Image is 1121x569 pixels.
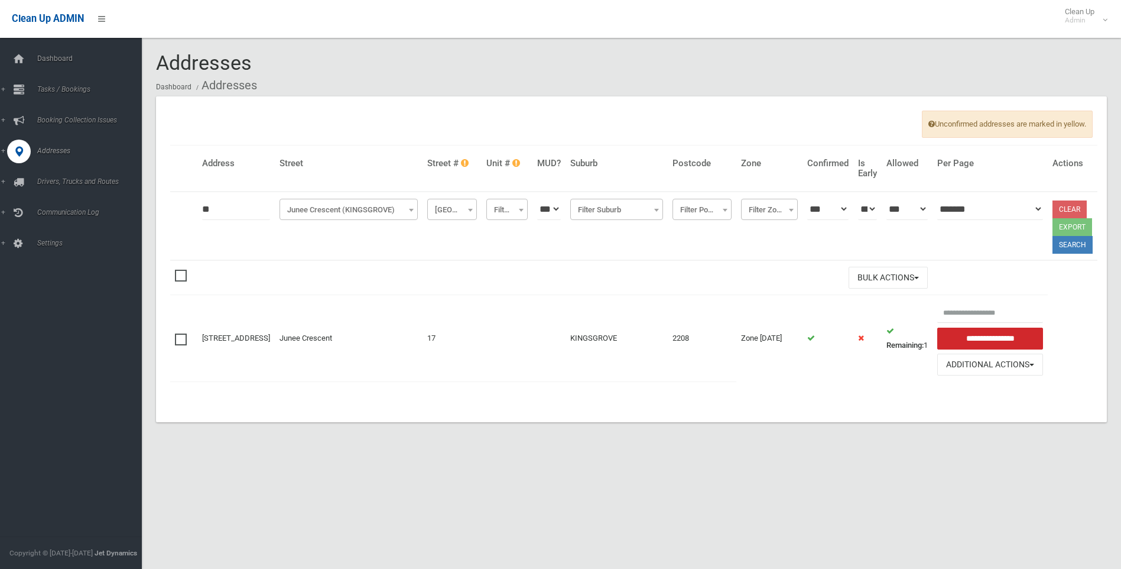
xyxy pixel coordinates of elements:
[430,202,474,218] span: Filter Street #
[9,549,93,557] span: Copyright © [DATE]-[DATE]
[202,159,270,169] h4: Address
[886,159,928,169] h4: Allowed
[34,116,151,124] span: Booking Collection Issues
[280,159,418,169] h4: Street
[741,199,798,220] span: Filter Zone
[849,267,928,289] button: Bulk Actions
[34,239,151,247] span: Settings
[675,202,729,218] span: Filter Postcode
[1059,7,1106,25] span: Clean Up
[1052,159,1093,169] h4: Actions
[486,199,528,220] span: Filter Unit #
[193,75,257,96] li: Addresses
[882,295,932,382] td: 1
[275,295,423,382] td: Junee Crescent
[573,202,660,218] span: Filter Suburb
[807,159,849,169] h4: Confirmed
[1052,236,1093,254] button: Search
[34,54,151,63] span: Dashboard
[886,341,924,350] strong: Remaining:
[937,159,1043,169] h4: Per Page
[570,159,663,169] h4: Suburb
[672,159,732,169] h4: Postcode
[1065,16,1094,25] small: Admin
[427,159,477,169] h4: Street #
[570,199,663,220] span: Filter Suburb
[202,334,270,342] a: [STREET_ADDRESS]
[668,295,736,382] td: 2208
[1052,218,1092,236] button: Export
[34,147,151,155] span: Addresses
[672,199,732,220] span: Filter Postcode
[280,199,418,220] span: Junee Crescent (KINGSGROVE)
[489,202,525,218] span: Filter Unit #
[858,159,877,178] h4: Is Early
[156,51,252,75] span: Addresses
[537,159,561,169] h4: MUD?
[423,295,482,382] td: 17
[34,208,151,216] span: Communication Log
[922,111,1093,138] span: Unconfirmed addresses are marked in yellow.
[156,83,191,91] a: Dashboard
[34,85,151,93] span: Tasks / Bookings
[937,354,1043,376] button: Additional Actions
[1052,201,1087,218] a: Clear
[741,159,798,169] h4: Zone
[486,159,528,169] h4: Unit #
[566,295,668,382] td: KINGSGROVE
[744,202,795,218] span: Filter Zone
[95,549,137,557] strong: Jet Dynamics
[12,13,84,24] span: Clean Up ADMIN
[427,199,477,220] span: Filter Street #
[282,202,415,218] span: Junee Crescent (KINGSGROVE)
[736,295,802,382] td: Zone [DATE]
[34,177,151,186] span: Drivers, Trucks and Routes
